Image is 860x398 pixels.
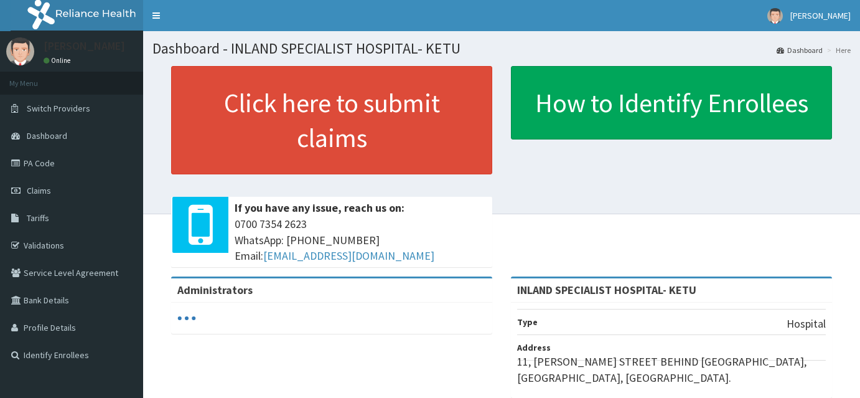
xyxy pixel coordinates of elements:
b: If you have any issue, reach us on: [235,201,404,215]
span: Tariffs [27,212,49,224]
p: Hospital [787,316,826,332]
p: 11, [PERSON_NAME] STREET BEHIND [GEOGRAPHIC_DATA], [GEOGRAPHIC_DATA], [GEOGRAPHIC_DATA]. [517,354,826,386]
span: Dashboard [27,130,67,141]
b: Administrators [177,283,253,297]
h1: Dashboard - INLAND SPECIALIST HOSPITAL- KETU [152,40,851,57]
b: Address [517,342,551,353]
span: 0700 7354 2623 WhatsApp: [PHONE_NUMBER] Email: [235,216,486,264]
span: [PERSON_NAME] [790,10,851,21]
span: Switch Providers [27,103,90,114]
img: User Image [767,8,783,24]
a: How to Identify Enrollees [511,66,832,140]
li: Here [824,45,851,55]
p: [PERSON_NAME] [44,40,125,52]
svg: audio-loading [177,309,196,328]
a: [EMAIL_ADDRESS][DOMAIN_NAME] [263,249,434,263]
img: User Image [6,37,34,65]
a: Online [44,56,73,65]
a: Dashboard [777,45,823,55]
span: Claims [27,185,51,196]
b: Type [517,316,538,328]
strong: INLAND SPECIALIST HOSPITAL- KETU [517,283,696,297]
a: Click here to submit claims [171,66,492,174]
